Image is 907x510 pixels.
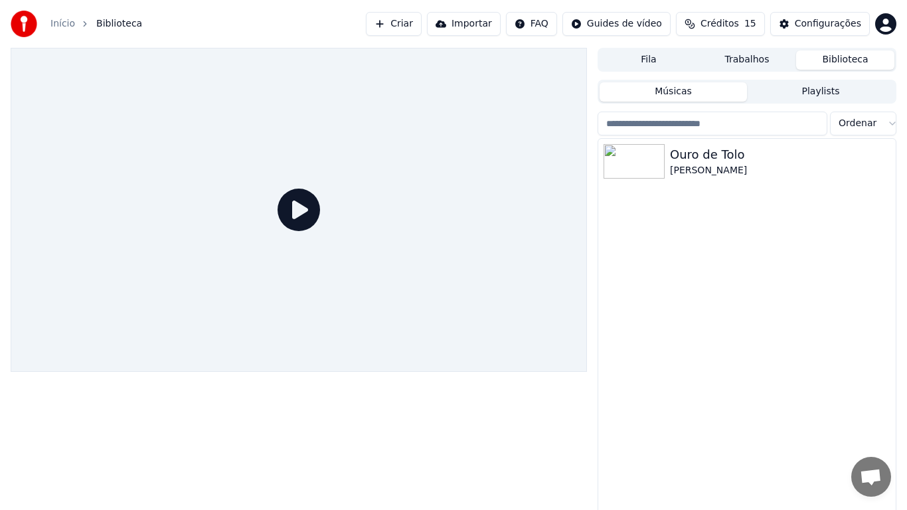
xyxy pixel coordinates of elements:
[506,12,557,36] button: FAQ
[50,17,142,31] nav: breadcrumb
[851,457,891,497] div: Bate-papo aberto
[698,50,796,70] button: Trabalhos
[427,12,501,36] button: Importar
[96,17,142,31] span: Biblioteca
[366,12,422,36] button: Criar
[701,17,739,31] span: Créditos
[600,50,698,70] button: Fila
[600,82,747,102] button: Músicas
[744,17,756,31] span: 15
[770,12,870,36] button: Configurações
[795,17,861,31] div: Configurações
[670,145,890,164] div: Ouro de Tolo
[839,117,876,130] span: Ordenar
[676,12,765,36] button: Créditos15
[747,82,894,102] button: Playlists
[562,12,671,36] button: Guides de vídeo
[50,17,75,31] a: Início
[796,50,894,70] button: Biblioteca
[11,11,37,37] img: youka
[670,164,890,177] div: [PERSON_NAME]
